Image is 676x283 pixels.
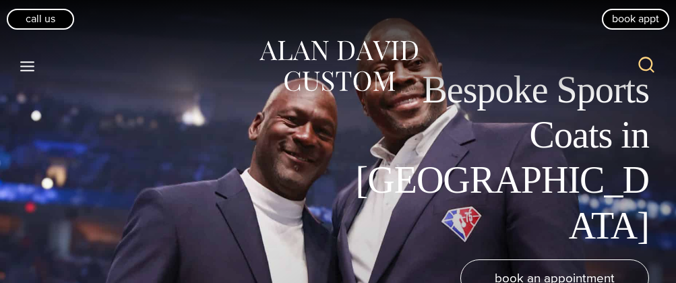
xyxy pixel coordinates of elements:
a: Call Us [7,9,74,29]
a: book appt [602,9,669,29]
button: Open menu [13,54,42,78]
img: Alan David Custom [257,36,419,96]
button: View Search Form [630,50,663,82]
h1: Bespoke Sports Coats in [GEOGRAPHIC_DATA] [346,67,649,249]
